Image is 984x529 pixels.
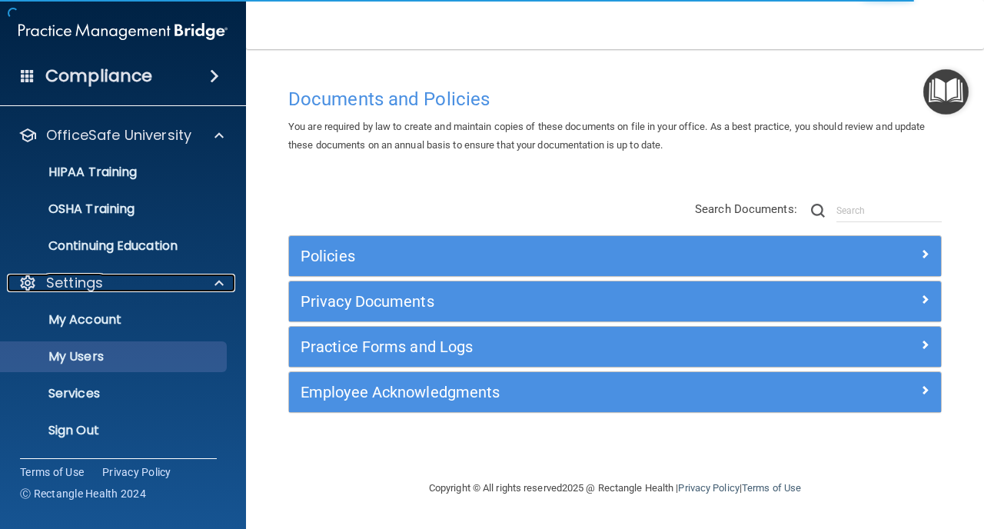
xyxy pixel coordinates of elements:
[288,89,942,109] h4: Documents and Policies
[20,486,146,501] span: Ⓒ Rectangle Health 2024
[695,202,797,216] span: Search Documents:
[10,312,220,328] p: My Account
[301,338,766,355] h5: Practice Forms and Logs
[301,384,766,401] h5: Employee Acknowledgments
[742,482,801,494] a: Terms of Use
[836,199,942,222] input: Search
[923,69,969,115] button: Open Resource Center
[301,380,929,404] a: Employee Acknowledgments
[18,16,228,47] img: PMB logo
[288,121,926,151] span: You are required by law to create and maintain copies of these documents on file in your office. ...
[102,464,171,480] a: Privacy Policy
[301,244,929,268] a: Policies
[46,274,103,292] p: Settings
[718,420,966,481] iframe: Drift Widget Chat Controller
[18,126,224,145] a: OfficeSafe University
[46,126,191,145] p: OfficeSafe University
[10,165,137,180] p: HIPAA Training
[18,274,224,292] a: Settings
[10,238,220,254] p: Continuing Education
[10,423,220,438] p: Sign Out
[10,349,220,364] p: My Users
[301,293,766,310] h5: Privacy Documents
[20,464,84,480] a: Terms of Use
[811,204,825,218] img: ic-search.3b580494.png
[301,248,766,264] h5: Policies
[301,334,929,359] a: Practice Forms and Logs
[10,201,135,217] p: OSHA Training
[45,65,152,87] h4: Compliance
[10,386,220,401] p: Services
[678,482,739,494] a: Privacy Policy
[301,289,929,314] a: Privacy Documents
[334,464,896,513] div: Copyright © All rights reserved 2025 @ Rectangle Health | |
